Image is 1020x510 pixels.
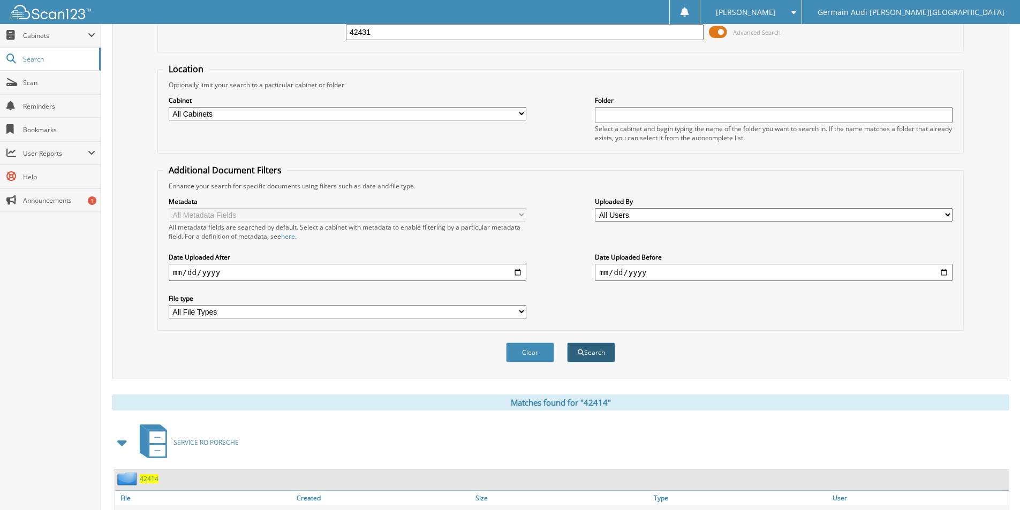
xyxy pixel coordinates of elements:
span: Reminders [23,102,95,111]
span: Germain Audi [PERSON_NAME][GEOGRAPHIC_DATA] [818,9,1004,16]
legend: Additional Document Filters [163,164,287,176]
a: here [281,232,295,241]
label: File type [169,294,526,303]
label: Uploaded By [595,197,953,206]
div: Enhance your search for specific documents using filters such as date and file type. [163,181,958,191]
img: scan123-logo-white.svg [11,5,91,19]
label: Date Uploaded After [169,253,526,262]
div: Select a cabinet and begin typing the name of the folder you want to search in. If the name match... [595,124,953,142]
label: Folder [595,96,953,105]
a: Size [473,491,652,505]
input: end [595,264,953,281]
div: Matches found for "42414" [112,394,1009,410]
span: [PERSON_NAME] [716,9,776,16]
a: Type [651,491,830,505]
span: Announcements [23,196,95,205]
a: User [830,491,1009,505]
span: SERVICE RO PORSCHE [173,438,239,447]
a: SERVICE RO PORSCHE [133,421,239,463]
span: Cabinets [23,31,88,40]
a: 42414 [140,474,158,483]
img: folder2.png [117,472,140,485]
button: Clear [506,342,554,362]
div: 1 [88,196,96,205]
div: All metadata fields are searched by default. Select a cabinet with metadata to enable filtering b... [169,223,526,241]
span: User Reports [23,149,88,158]
a: Created [294,491,473,505]
div: Optionally limit your search to a particular cabinet or folder [163,80,958,89]
input: start [169,264,526,281]
a: File [115,491,294,505]
label: Date Uploaded Before [595,253,953,262]
span: Advanced Search [733,28,781,36]
span: Help [23,172,95,181]
iframe: Chat Widget [966,459,1020,510]
span: Bookmarks [23,125,95,134]
label: Metadata [169,197,526,206]
span: Scan [23,78,95,87]
span: Search [23,55,94,64]
legend: Location [163,63,209,75]
button: Search [567,342,615,362]
label: Cabinet [169,96,526,105]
